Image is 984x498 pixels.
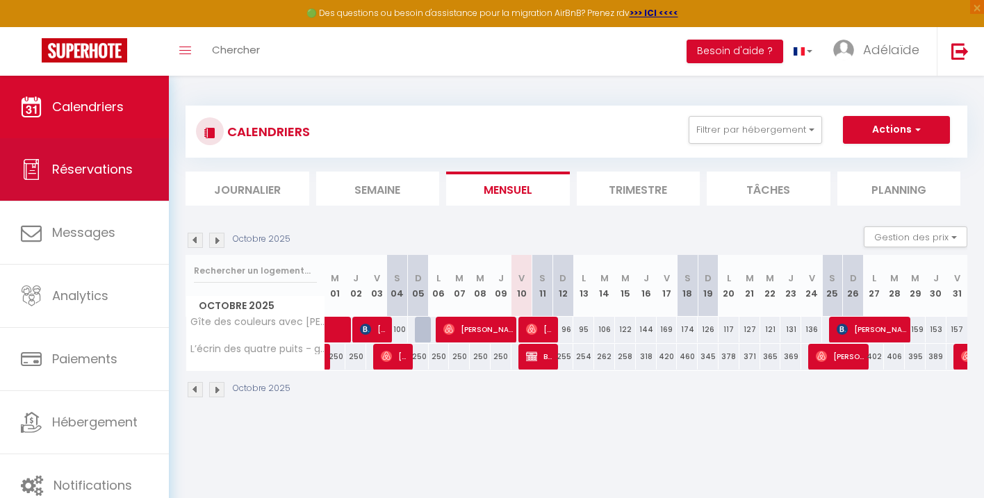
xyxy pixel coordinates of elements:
[526,316,554,342] span: [PERSON_NAME]
[582,272,586,285] abbr: L
[926,255,946,317] th: 30
[331,272,339,285] abbr: M
[455,272,464,285] abbr: M
[801,317,822,342] div: 136
[719,255,739,317] th: 20
[615,317,636,342] div: 122
[594,317,615,342] div: 106
[52,224,115,241] span: Messages
[202,27,270,76] a: Chercher
[698,255,719,317] th: 19
[360,316,388,342] span: [PERSON_NAME]
[809,272,815,285] abbr: V
[429,255,450,317] th: 06
[374,272,380,285] abbr: V
[345,344,366,370] div: 250
[600,272,609,285] abbr: M
[843,116,950,144] button: Actions
[698,317,719,342] div: 126
[657,317,678,342] div: 169
[905,344,926,370] div: 395
[366,255,387,317] th: 03
[186,172,309,206] li: Journalier
[630,7,678,19] a: >>> ICI <<<<
[381,343,409,370] span: [PERSON_NAME]
[872,272,876,285] abbr: L
[727,272,731,285] abbr: L
[739,344,760,370] div: 371
[476,272,484,285] abbr: M
[954,272,960,285] abbr: V
[621,272,630,285] abbr: M
[664,272,670,285] abbr: V
[822,255,843,317] th: 25
[449,255,470,317] th: 07
[498,272,504,285] abbr: J
[719,317,739,342] div: 117
[54,476,132,494] span: Notifications
[446,172,570,206] li: Mensuel
[719,344,739,370] div: 378
[946,317,967,342] div: 157
[843,255,864,317] th: 26
[52,287,108,304] span: Analytics
[760,255,781,317] th: 22
[415,272,422,285] abbr: D
[705,272,712,285] abbr: D
[760,317,781,342] div: 121
[52,413,138,431] span: Hébergement
[698,344,719,370] div: 345
[429,344,450,370] div: 250
[864,344,885,370] div: 402
[491,344,511,370] div: 250
[707,172,830,206] li: Tâches
[833,40,854,60] img: ...
[325,344,346,370] div: 250
[387,317,408,342] div: 100
[491,255,511,317] th: 09
[684,272,691,285] abbr: S
[905,317,926,342] div: 159
[643,272,649,285] abbr: J
[689,116,822,144] button: Filtrer par hébergement
[233,233,290,246] p: Octobre 2025
[687,40,783,63] button: Besoin d'aide ?
[552,255,573,317] th: 12
[408,344,429,370] div: 250
[829,272,835,285] abbr: S
[552,344,573,370] div: 255
[573,344,594,370] div: 254
[926,317,946,342] div: 153
[42,38,127,63] img: Super Booking
[52,350,117,367] span: Paiements
[636,344,657,370] div: 318
[539,272,546,285] abbr: S
[224,116,310,147] h3: CALENDRIERS
[532,255,553,317] th: 11
[746,272,754,285] abbr: M
[837,172,961,206] li: Planning
[408,255,429,317] th: 05
[52,98,124,115] span: Calendriers
[615,255,636,317] th: 15
[677,317,698,342] div: 174
[577,172,700,206] li: Trimestre
[905,255,926,317] th: 29
[573,255,594,317] th: 13
[926,344,946,370] div: 389
[677,255,698,317] th: 18
[636,255,657,317] th: 16
[186,296,325,316] span: Octobre 2025
[636,317,657,342] div: 144
[615,344,636,370] div: 258
[212,42,260,57] span: Chercher
[816,343,864,370] span: [PERSON_NAME]
[526,343,554,370] span: BOOKED
[850,272,857,285] abbr: D
[890,272,899,285] abbr: M
[780,317,801,342] div: 131
[801,255,822,317] th: 24
[194,258,317,283] input: Rechercher un logement...
[677,344,698,370] div: 460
